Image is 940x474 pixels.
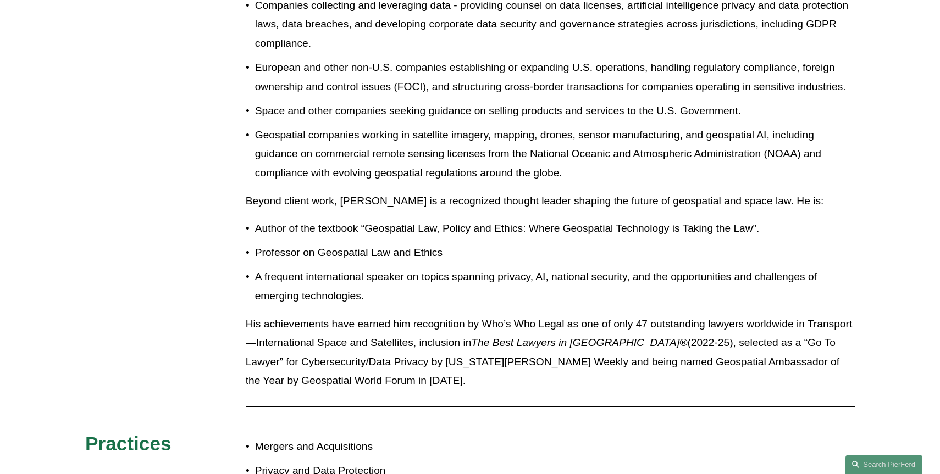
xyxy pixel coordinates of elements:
em: The Best Lawyers in [GEOGRAPHIC_DATA]® [471,337,687,348]
p: His achievements have earned him recognition by Who’s Who Legal as one of only 47 outstanding law... [246,315,855,391]
p: European and other non-U.S. companies establishing or expanding U.S. operations, handling regulat... [255,58,855,96]
p: Space and other companies seeking guidance on selling products and services to the U.S. Government. [255,102,855,121]
p: Geospatial companies working in satellite imagery, mapping, drones, sensor manufacturing, and geo... [255,126,855,183]
p: Mergers and Acquisitions [255,437,470,456]
p: A frequent international speaker on topics spanning privacy, AI, national security, and the oppor... [255,267,855,305]
p: Author of the textbook “Geospatial Law, Policy and Ethics: Where Geospatial Technology is Taking ... [255,219,855,238]
p: Beyond client work, [PERSON_NAME] is a recognized thought leader shaping the future of geospatial... [246,192,855,211]
p: Professor on Geospatial Law and Ethics [255,243,855,263]
span: Practices [85,433,172,454]
a: Search this site [845,455,922,474]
